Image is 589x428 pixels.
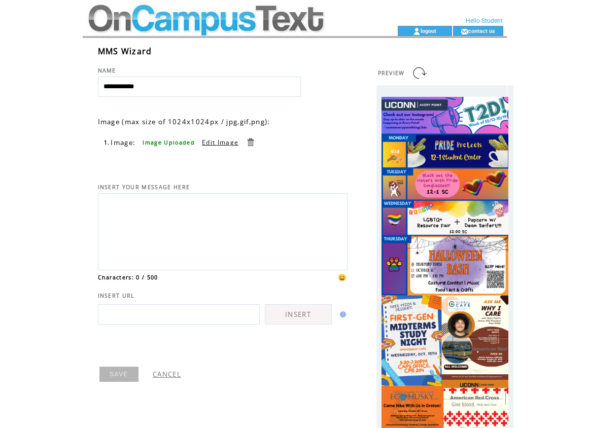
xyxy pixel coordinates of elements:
a: logout [421,27,436,34]
a: Delete this item [246,137,255,147]
a: CANCEL [153,370,181,379]
img: help.gif [337,311,346,317]
span: 😀 [338,273,347,282]
a: Edit Image [202,138,238,147]
span: Image Uploaded [143,139,195,146]
span: MMS Wizard [98,46,152,57]
img: account_icon.gif [413,27,421,35]
span: PREVIEW [378,69,405,77]
img: contact_us_icon.gif [461,27,468,35]
span: NAME [98,67,116,74]
span: Characters: 0 / 500 [98,274,158,281]
span: INSERT URL [98,292,135,299]
span: Image (max size of 1024x1024px / jpg,gif,png): [98,117,270,126]
span: Image: [111,138,135,147]
span: Hello Student [466,17,503,24]
span: INSERT YOUR MESSAGE HERE [98,184,190,191]
a: INSERT [265,304,332,325]
a: SAVE [99,367,138,382]
a: contact us [468,27,495,34]
span: 1. [104,139,110,146]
